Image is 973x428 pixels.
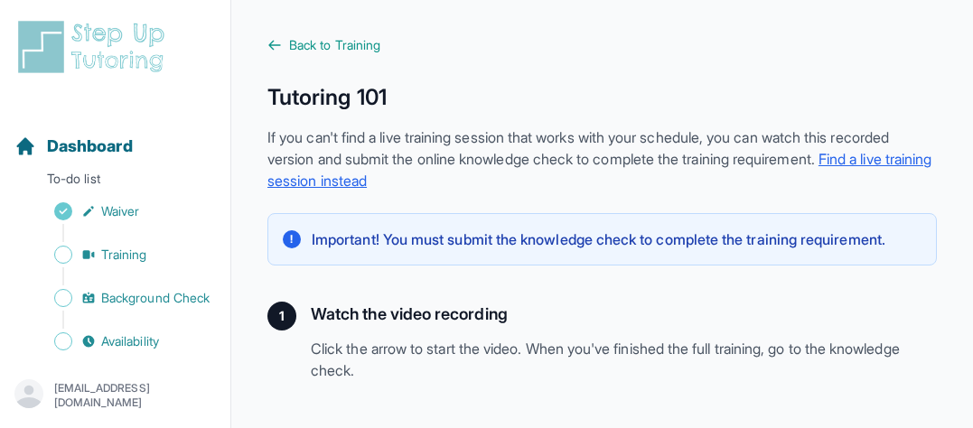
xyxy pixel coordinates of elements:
[14,285,230,311] a: Background Check
[312,228,885,250] p: Important! You must submit the knowledge check to complete the training requirement.
[7,105,223,166] button: Dashboard
[267,126,937,191] p: If you can't find a live training session that works with your schedule, you can watch this recor...
[14,379,216,412] button: [EMAIL_ADDRESS][DOMAIN_NAME]
[267,36,937,54] a: Back to Training
[7,170,223,195] p: To-do list
[289,36,380,54] span: Back to Training
[14,18,175,76] img: logo
[290,232,293,247] span: !
[54,381,216,410] p: [EMAIL_ADDRESS][DOMAIN_NAME]
[14,134,133,159] a: Dashboard
[14,199,230,224] a: Waiver
[101,202,139,220] span: Waiver
[14,329,230,354] a: Availability
[279,307,285,325] span: 1
[101,332,159,350] span: Availability
[101,289,210,307] span: Background Check
[7,358,223,419] button: Support
[101,246,147,264] span: Training
[47,134,133,159] span: Dashboard
[14,242,230,267] a: Training
[267,83,937,112] h1: Tutoring 101
[311,302,937,327] h2: Watch the video recording
[311,338,937,381] p: Click the arrow to start the video. When you've finished the full training, go to the knowledge c...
